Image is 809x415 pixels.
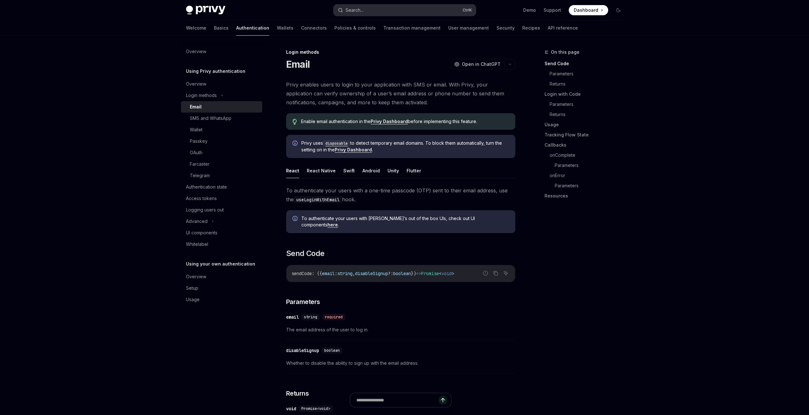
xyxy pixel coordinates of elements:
[181,78,262,90] a: Overview
[286,389,309,398] span: Returns
[545,89,628,99] a: Login with Code
[186,183,227,191] div: Authentication state
[286,297,320,306] span: Parameters
[502,269,510,277] button: Ask AI
[286,59,310,70] h1: Email
[337,271,353,276] span: string
[286,359,515,367] span: Whether to disable the ability to sign up with the email address.
[334,20,376,36] a: Policies & controls
[545,140,628,150] a: Callbacks
[186,67,245,75] h5: Using Privy authentication
[181,193,262,204] a: Access tokens
[545,59,628,69] a: Send Code
[324,348,340,353] span: boolean
[190,160,209,168] div: Farcaster
[186,260,255,268] h5: Using your own authentication
[186,284,198,292] div: Setup
[181,181,262,193] a: Authentication state
[322,314,345,320] div: required
[438,396,447,405] button: Send message
[181,239,262,250] a: Whitelabel
[522,20,540,36] a: Recipes
[545,130,628,140] a: Tracking Flow State
[448,20,489,36] a: User management
[186,6,225,15] img: dark logo
[292,119,297,125] svg: Tip
[523,7,536,13] a: Demo
[421,271,439,276] span: Promise
[186,20,206,36] a: Welcome
[186,80,206,88] div: Overview
[545,191,628,201] a: Resources
[393,271,411,276] span: boolean
[574,7,598,13] span: Dashboard
[181,124,262,135] a: Wallet
[491,269,500,277] button: Copy the contents from the code block
[442,271,452,276] span: void
[550,150,628,160] a: onComplete
[555,181,628,191] a: Parameters
[186,229,217,237] div: UI components
[181,158,262,170] a: Farcaster
[301,118,509,125] span: Enable email authentication in the before implementing this feature.
[462,61,501,67] span: Open in ChatGPT
[286,163,299,178] button: React
[190,114,231,122] div: SMS and WhatsApp
[307,163,336,178] button: React Native
[452,271,454,276] span: >
[291,271,312,276] span: sendCode
[181,271,262,282] a: Overview
[411,271,416,276] span: })
[355,271,388,276] span: disableSignup
[383,20,441,36] a: Transaction management
[181,282,262,294] a: Setup
[190,137,208,145] div: Passkey
[181,113,262,124] a: SMS and WhatsApp
[190,149,202,156] div: OAuth
[181,147,262,158] a: OAuth
[387,163,399,178] button: Unity
[346,6,363,14] div: Search...
[548,20,578,36] a: API reference
[371,119,408,124] a: Privy Dashboard
[545,120,628,130] a: Usage
[286,326,515,334] span: The email address of the user to log in.
[181,227,262,239] a: UI components
[304,315,317,320] span: string
[190,172,210,179] div: Telegram
[335,147,372,153] a: Privy Dashboard
[301,20,327,36] a: Connectors
[333,4,476,16] button: Search...CtrlK
[322,271,335,276] span: email
[186,296,200,303] div: Usage
[292,216,299,222] svg: Info
[181,204,262,216] a: Logging users out
[286,314,299,320] div: email
[214,20,229,36] a: Basics
[190,103,202,111] div: Email
[181,46,262,57] a: Overview
[550,79,628,89] a: Returns
[551,48,579,56] span: On this page
[544,7,561,13] a: Support
[294,196,342,203] code: useLoginWithEmail
[613,5,623,15] button: Toggle dark mode
[186,195,217,202] div: Access tokens
[550,69,628,79] a: Parameters
[286,80,515,107] span: Privy enables users to login to your application with SMS or email. With Privy, your application ...
[323,140,350,147] code: disposable
[550,109,628,120] a: Returns
[450,59,504,70] button: Open in ChatGPT
[301,215,509,228] span: To authenticate your users with [PERSON_NAME]’s out of the box UIs, check out UI components .
[439,271,442,276] span: <
[407,163,421,178] button: Flutter
[555,160,628,170] a: Parameters
[312,271,322,276] span: : ({
[416,271,421,276] span: =>
[186,273,206,280] div: Overview
[286,186,515,204] span: To authenticate your users with a one-time passcode (OTP) sent to their email address, use the hook.
[286,347,319,354] div: disableSignup
[190,126,202,134] div: Wallet
[335,271,337,276] span: :
[343,163,355,178] button: Swift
